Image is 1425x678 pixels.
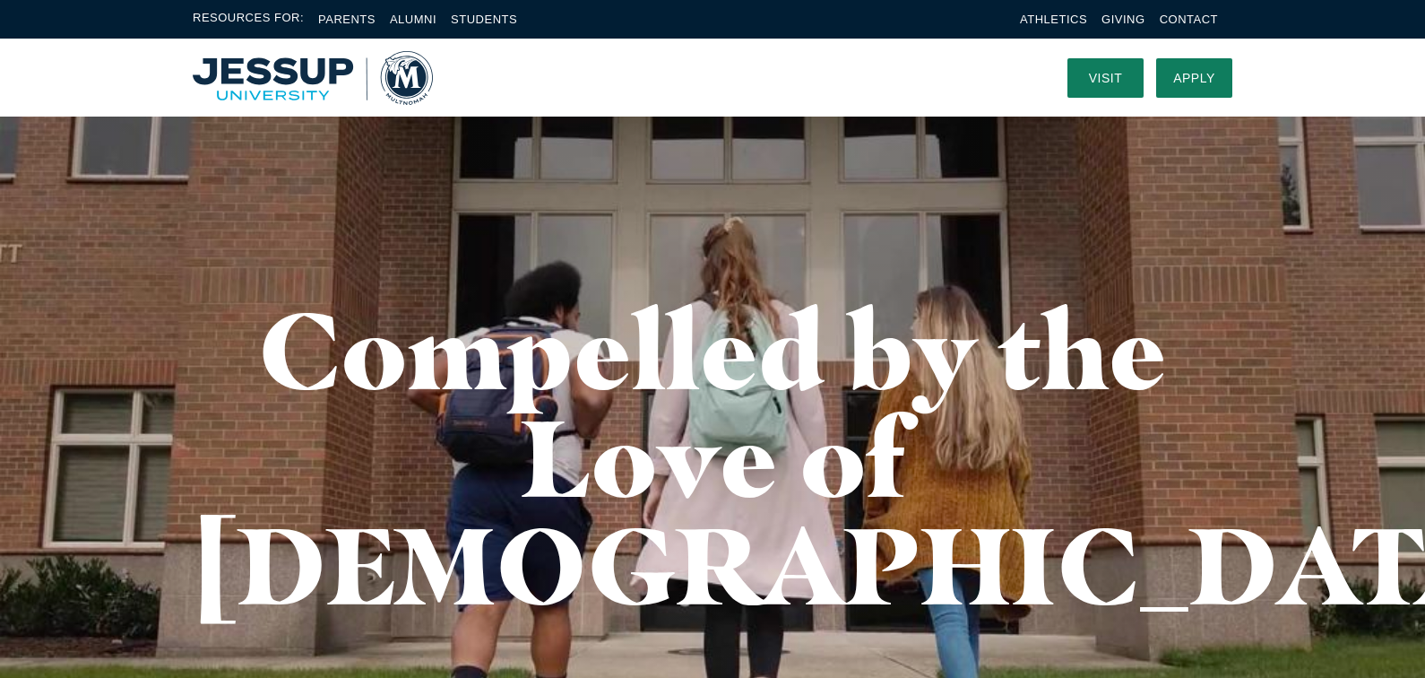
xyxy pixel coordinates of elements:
[1020,13,1087,26] a: Athletics
[193,296,1232,619] h1: Compelled by the Love of [DEMOGRAPHIC_DATA]
[1067,58,1144,98] a: Visit
[193,9,304,30] span: Resources For:
[193,51,433,105] img: Multnomah University Logo
[451,13,517,26] a: Students
[193,51,433,105] a: Home
[1156,58,1232,98] a: Apply
[318,13,376,26] a: Parents
[390,13,436,26] a: Alumni
[1101,13,1145,26] a: Giving
[1160,13,1218,26] a: Contact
